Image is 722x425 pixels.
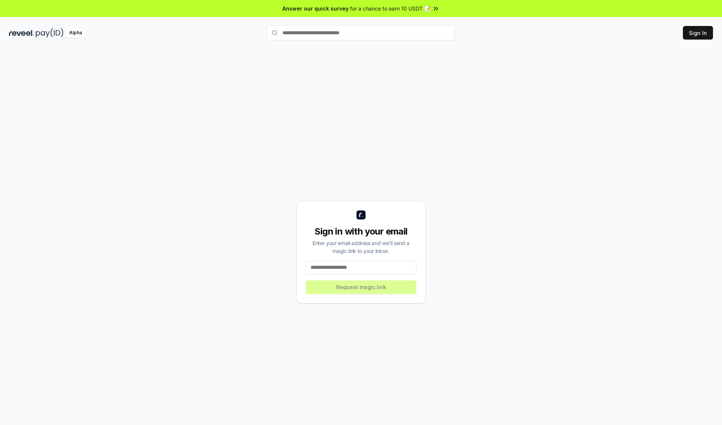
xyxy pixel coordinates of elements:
img: reveel_dark [9,28,34,38]
div: Sign in with your email [306,225,416,238]
div: Alpha [65,28,86,38]
span: for a chance to earn 10 USDT 📝 [350,5,431,12]
span: Answer our quick survey [282,5,349,12]
div: Enter your email address and we’ll send a magic link to your inbox. [306,239,416,255]
img: logo_small [356,210,366,219]
button: Sign In [683,26,713,40]
img: pay_id [36,28,64,38]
